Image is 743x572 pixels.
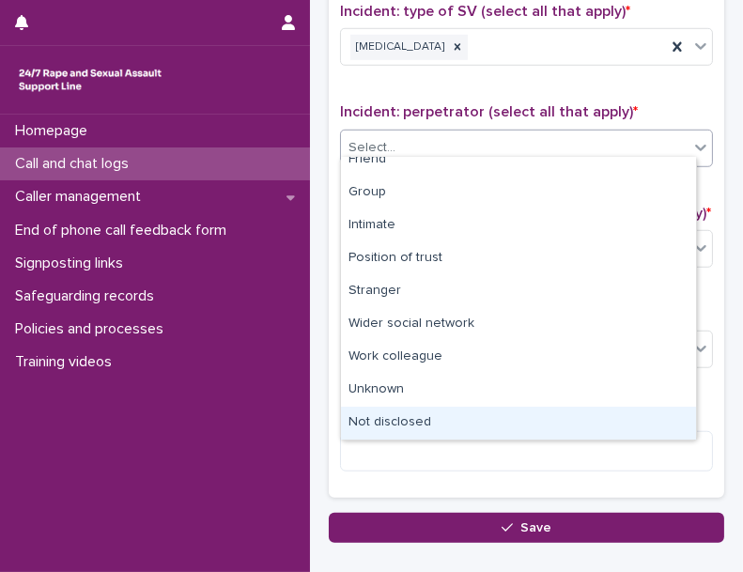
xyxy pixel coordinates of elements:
div: Select... [348,138,395,158]
p: Signposting links [8,255,138,272]
div: [MEDICAL_DATA] [350,35,447,60]
span: Incident: perpetrator (select all that apply) [340,104,638,119]
img: rhQMoQhaT3yELyF149Cw [15,61,165,99]
p: Policies and processes [8,320,178,338]
div: Work colleague [341,341,696,374]
p: End of phone call feedback form [8,222,241,240]
p: Safeguarding records [8,287,169,305]
div: Unknown [341,374,696,407]
p: Homepage [8,122,102,140]
p: Call and chat logs [8,155,144,173]
div: Position of trust [341,242,696,275]
p: Training videos [8,353,127,371]
div: Stranger [341,275,696,308]
button: Save [329,513,724,543]
div: Not disclosed [341,407,696,440]
span: Save [520,521,551,534]
p: Caller management [8,188,156,206]
span: Incident: type of SV (select all that apply) [340,4,630,19]
div: Friend [341,144,696,177]
div: Group [341,177,696,209]
div: Intimate [341,209,696,242]
div: Wider social network [341,308,696,341]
